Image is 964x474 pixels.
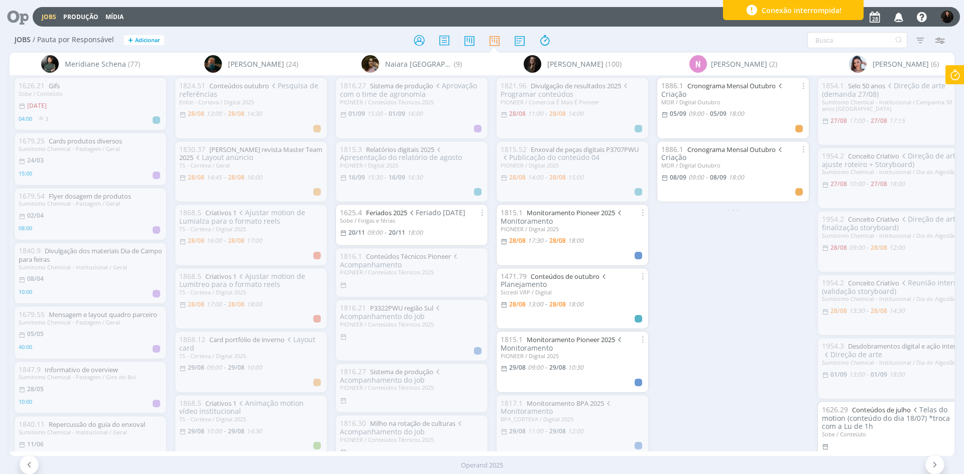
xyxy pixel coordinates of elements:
: 28/08 [871,306,887,315]
: 28/05 [27,385,44,393]
a: Conceito Criativo [848,215,899,224]
: 02/04 [27,211,44,220]
: - [385,175,387,181]
span: Reunião interna (validação storyboard) [822,278,962,296]
: 18:00 [568,236,583,245]
span: Jobs [15,36,31,44]
span: [PERSON_NAME] [711,59,767,69]
div: MOR / Digital Outubro [661,162,805,169]
span: Criação [661,144,784,163]
a: Cronograma Mensal Outubro [687,81,776,90]
div: Sumitomo Chemical - Pastagem / Geral [19,145,162,152]
div: PIONEER / Conteúdos Técnicos 2025 [340,269,484,275]
a: Criativos 1 [205,272,236,281]
img: M [41,55,59,73]
: 28/08 [509,236,526,245]
: 09:00 [528,363,543,372]
span: (77) [128,59,140,69]
span: Apresentação do relatório de agosto [340,144,462,163]
a: Criativos 1 [205,399,236,408]
span: 18:00 [729,109,744,118]
: 27/08 [871,116,887,125]
: - [867,245,869,251]
span: 18:00 [729,173,744,182]
span: (6) [931,59,939,69]
a: Monitoramento BPA 2025 [527,399,604,408]
span: 1815.1 [501,208,523,217]
a: Conteúdos outubro [209,81,269,90]
a: Card portfólio de inverno [209,335,285,344]
: 15:00 [367,109,383,118]
span: Ajustar motion de Lumialza para o formato reels [179,208,305,226]
span: (9) [454,59,462,69]
span: 1625.4 [340,208,362,217]
span: 1821.96 [501,81,527,90]
span: Monitoramento [501,335,624,353]
a: Repercussão do guia do enxoval [49,420,145,429]
span: 1679.25 [19,136,45,145]
div: PIONEER / Digital 2025 [501,226,644,232]
: 14:30 [889,306,905,315]
: 09:00 [849,243,865,252]
span: 1847.9 [19,365,41,374]
span: 1886.1 [661,81,683,90]
img: M [204,55,222,73]
: 28/08 [509,173,526,182]
span: 1815.52 [501,144,527,154]
: 28/08 [871,243,887,252]
span: Telas do motion (conteúdo do dia 18/07) *troca com a Lu de 1h [822,405,950,431]
span: 1954.2 [822,214,844,224]
span: Layout card [179,335,315,353]
span: - [706,175,708,181]
: 14:45 [206,173,222,182]
: 29/08 [188,427,204,435]
span: 1815.1 [501,335,523,344]
div: TS - Corteva / Digital 2025 [179,353,323,359]
div: TS - Corteva / Geral [179,162,323,169]
a: Flyer dosagem de produtos [49,192,131,201]
span: Criação [661,81,784,99]
a: Cronograma Mensal Outubro [687,145,776,154]
: - [385,111,387,117]
span: Monitoramento [501,208,624,226]
: 09:00 [367,228,383,237]
: 29/08 [509,427,526,435]
span: Acompanhamento do job [340,418,464,436]
div: Sicredi VRP / Digital [501,289,644,295]
span: 1854.1 [822,81,844,90]
span: 08/09 [670,173,686,182]
span: Layout anúncio [193,152,253,162]
div: Sobe / Folgas e férias [340,217,484,224]
span: 1626.21 [19,81,45,90]
a: Conceito Criativo [848,151,899,161]
: 28/08 [228,236,245,245]
span: Direção de arte ( finalização storyboard) [822,214,963,232]
a: Milho na rotação de culturas [370,419,455,428]
: 28/08 [188,173,204,182]
: 17:00 [849,116,865,125]
span: 15:00 [19,170,32,177]
: 29/08 [549,427,566,435]
: 18:00 [247,300,262,308]
: 28/08 [549,300,566,308]
span: Naiara [GEOGRAPHIC_DATA] [385,59,452,69]
: 01/09 [871,370,887,379]
span: Acompanhamento do job [340,367,442,385]
span: 1471.79 [501,271,527,281]
: 29/08 [228,427,245,435]
a: Cards produtos diversos [49,136,122,145]
span: 1816.27 [340,81,366,90]
span: 1816.21 [340,303,366,312]
img: S [941,11,953,23]
span: Direção de arte [822,350,882,359]
: - [545,238,547,244]
span: 1816.1 [340,251,362,261]
span: 1954.2 [822,278,844,287]
div: Sobe / Conteúdo [19,90,162,97]
: 18:00 [568,300,583,308]
: - [867,118,869,124]
: 15:30 [367,173,383,182]
span: 08/09 [710,173,727,182]
div: PIONEER / Conteúdos Técnicos 2025 [340,384,484,391]
span: Publicação do conteúdo 04 [501,152,599,162]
